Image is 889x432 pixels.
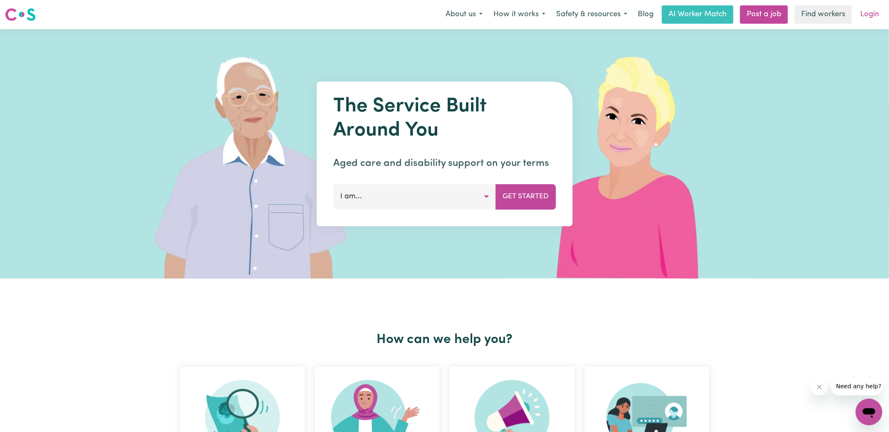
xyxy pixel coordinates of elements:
button: About us [440,6,488,23]
iframe: Close message [811,379,828,395]
p: Aged care and disability support on your terms [333,156,556,171]
button: How it works [488,6,551,23]
a: Login [855,5,884,24]
a: Find workers [795,5,852,24]
h2: How can we help you? [175,332,714,348]
a: Careseekers logo [5,5,36,24]
a: AI Worker Match [662,5,733,24]
a: Post a job [740,5,788,24]
img: Careseekers logo [5,7,36,22]
iframe: Button to launch messaging window [856,399,882,425]
iframe: Message from company [831,377,882,395]
h1: The Service Built Around You [333,95,556,143]
button: I am... [333,184,496,209]
button: Get Started [495,184,556,209]
button: Safety & resources [551,6,633,23]
a: Blog [633,5,659,24]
